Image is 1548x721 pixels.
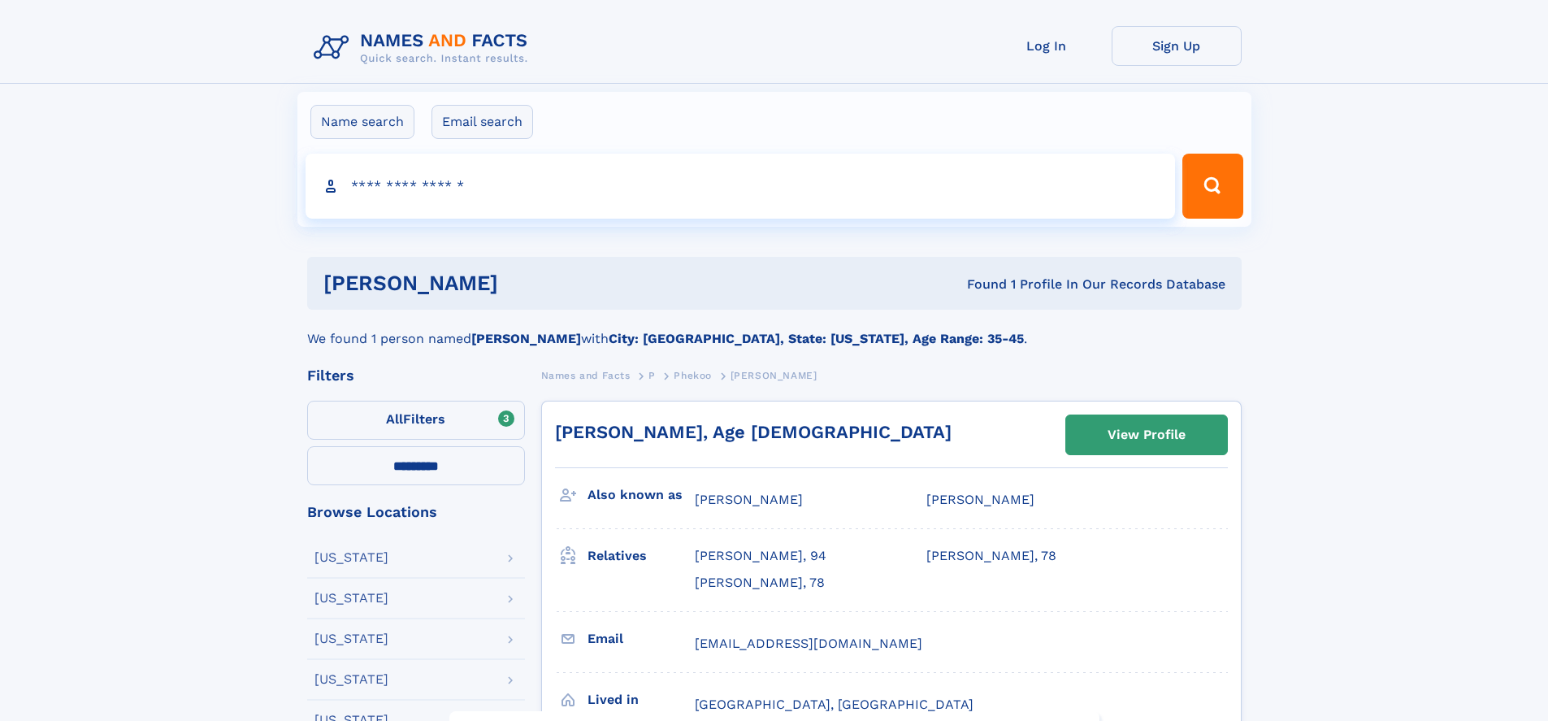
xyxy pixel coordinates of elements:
[307,368,525,383] div: Filters
[1112,26,1242,66] a: Sign Up
[307,401,525,440] label: Filters
[314,592,388,605] div: [US_STATE]
[674,365,712,385] a: Phekoo
[1108,416,1186,454] div: View Profile
[588,481,695,509] h3: Also known as
[541,365,631,385] a: Names and Facts
[471,331,581,346] b: [PERSON_NAME]
[588,686,695,714] h3: Lived in
[926,492,1034,507] span: [PERSON_NAME]
[588,625,695,653] h3: Email
[695,547,826,565] a: [PERSON_NAME], 94
[555,422,952,442] a: [PERSON_NAME], Age [DEMOGRAPHIC_DATA]
[695,492,803,507] span: [PERSON_NAME]
[588,542,695,570] h3: Relatives
[695,636,922,651] span: [EMAIL_ADDRESS][DOMAIN_NAME]
[386,411,403,427] span: All
[314,632,388,645] div: [US_STATE]
[307,26,541,70] img: Logo Names and Facts
[695,697,973,712] span: [GEOGRAPHIC_DATA], [GEOGRAPHIC_DATA]
[648,365,656,385] a: P
[307,310,1242,349] div: We found 1 person named with .
[609,331,1024,346] b: City: [GEOGRAPHIC_DATA], State: [US_STATE], Age Range: 35-45
[674,370,712,381] span: Phekoo
[982,26,1112,66] a: Log In
[1182,154,1242,219] button: Search Button
[926,547,1056,565] a: [PERSON_NAME], 78
[431,105,533,139] label: Email search
[695,574,825,592] a: [PERSON_NAME], 78
[1066,415,1227,454] a: View Profile
[314,673,388,686] div: [US_STATE]
[323,273,733,293] h1: [PERSON_NAME]
[314,551,388,564] div: [US_STATE]
[307,505,525,519] div: Browse Locations
[731,370,817,381] span: [PERSON_NAME]
[306,154,1176,219] input: search input
[310,105,414,139] label: Name search
[732,276,1225,293] div: Found 1 Profile In Our Records Database
[648,370,656,381] span: P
